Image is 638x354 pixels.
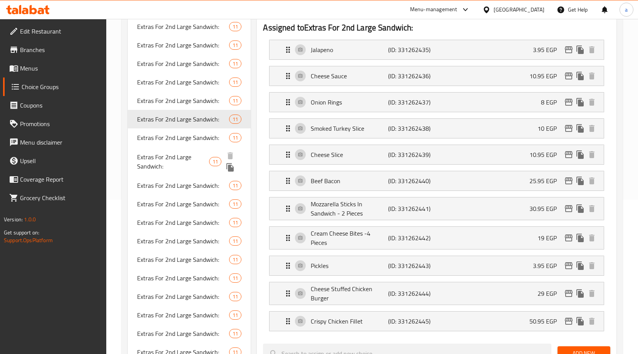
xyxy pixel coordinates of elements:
a: Upsell [3,152,107,170]
button: edit [563,260,574,271]
button: edit [563,44,574,56]
li: Expand [263,253,610,279]
p: (ID: 331262443) [388,261,440,270]
span: 11 [229,201,241,208]
div: Choices [229,78,241,87]
div: Extras For 2nd Large Sandwich:11 [128,128,251,147]
li: Expand [263,168,610,194]
span: Get support on: [4,228,39,238]
button: delete [586,288,598,299]
p: (ID: 331262445) [388,317,440,326]
a: Coupons [3,96,107,115]
a: Coverage Report [3,170,107,189]
span: Extras For 2nd Large Sandwich: [137,115,229,124]
div: Choices [229,236,241,246]
div: Expand [270,40,604,59]
div: Extras For 2nd Large Sandwich:11 [128,306,251,324]
p: 10 EGP [538,124,563,133]
span: 11 [229,42,241,49]
span: 11 [229,23,241,30]
span: 11 [229,312,241,319]
div: Extras For 2nd Large Sandwich:11 [128,195,251,213]
span: Edit Restaurant [20,27,100,36]
p: (ID: 331262437) [388,98,440,107]
a: Branches [3,40,107,59]
div: Expand [270,171,604,190]
p: 8 EGP [541,98,563,107]
li: Expand [263,37,610,63]
div: Choices [229,59,241,68]
li: Expand [263,279,610,308]
div: Choices [229,310,241,320]
div: Choices [229,115,241,124]
a: Support.OpsPlatform [4,235,53,245]
p: 25.95 EGP [529,176,563,185]
p: (ID: 331262439) [388,150,440,159]
span: Extras For 2nd Large Sandwich: [137,22,229,31]
button: edit [563,288,574,299]
span: Extras For 2nd Large Sandwich: [137,96,229,105]
button: delete [586,175,598,187]
p: Cheese Sauce [311,71,388,81]
div: Choices [229,329,241,338]
div: Extras For 2nd Large Sandwich:11 [128,36,251,54]
p: (ID: 331262441) [388,204,440,213]
div: Extras For 2nd Large Sandwich:11 [128,73,251,91]
div: Expand [270,119,604,138]
li: Expand [263,89,610,115]
button: delete [586,70,598,82]
div: Choices [229,273,241,283]
button: edit [563,315,574,327]
div: Choices [229,96,241,105]
p: Smoked Turkey Slice [311,124,388,133]
li: Expand [263,115,610,142]
p: (ID: 331262438) [388,124,440,133]
button: duplicate [574,232,586,244]
span: Extras For 2nd Large Sandwich: [137,292,229,301]
div: Choices [229,133,241,142]
span: 11 [229,330,241,337]
button: delete [586,232,598,244]
p: Cheese Stuffed Chicken Burger [311,284,388,303]
span: 11 [229,275,241,282]
p: (ID: 331262436) [388,71,440,81]
span: Coverage Report [20,175,100,184]
div: Expand [270,312,604,331]
p: Jalapeno [311,45,388,54]
button: duplicate [574,149,586,160]
div: [GEOGRAPHIC_DATA] [494,5,544,14]
p: 50.95 EGP [529,317,563,326]
div: Extras For 2nd Large Sandwich:11 [128,287,251,306]
div: Extras For 2nd Large Sandwich:11 [128,176,251,195]
span: Coupons [20,101,100,110]
button: edit [563,70,574,82]
p: Beef Bacon [311,176,388,185]
button: duplicate [574,315,586,327]
div: Choices [229,40,241,50]
button: delete [224,150,236,162]
p: Pickles [311,261,388,270]
p: (ID: 331262442) [388,233,440,243]
span: a [625,5,628,14]
p: Mozzarella Sticks In Sandwich - 2 Pieces [311,199,388,218]
button: duplicate [574,123,586,134]
li: Expand [263,63,610,89]
button: edit [563,96,574,108]
span: Extras For 2nd Large Sandwich: [137,152,209,171]
span: Extras For 2nd Large Sandwich: [137,310,229,320]
li: Expand [263,223,610,253]
li: Expand [263,194,610,223]
div: Choices [229,181,241,190]
div: Expand [270,66,604,86]
div: Extras For 2nd Large Sandwich:11 [128,232,251,250]
span: Extras For 2nd Large Sandwich: [137,329,229,338]
span: 1.0.0 [24,214,36,224]
div: Expand [270,282,604,305]
button: edit [563,232,574,244]
div: Extras For 2nd Large Sandwich:11 [128,17,251,36]
div: Expand [270,256,604,275]
button: delete [586,315,598,327]
div: Extras For 2nd Large Sandwich:11 [128,110,251,128]
p: Crispy Chicken Fillet [311,317,388,326]
p: 19 EGP [538,233,563,243]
